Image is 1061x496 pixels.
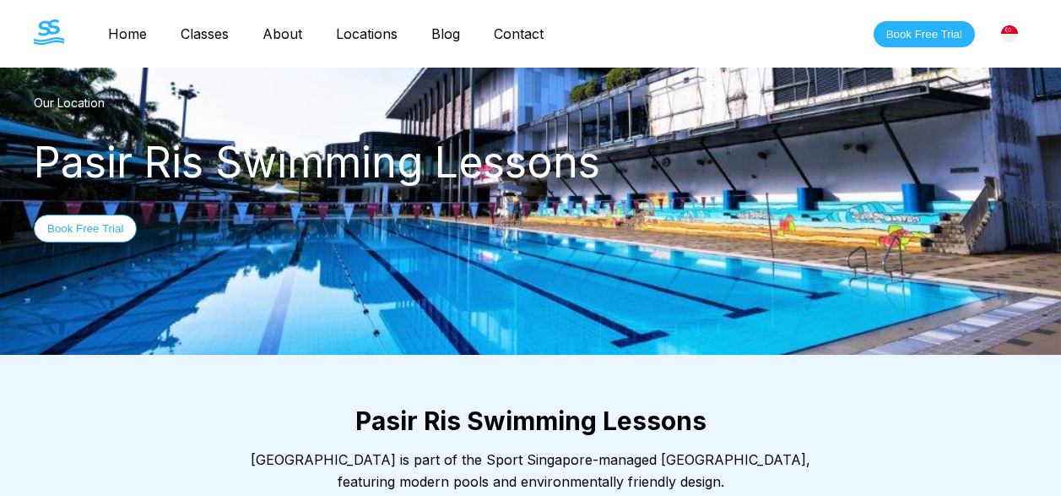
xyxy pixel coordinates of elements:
[874,21,975,47] button: Book Free Trial
[91,25,164,42] a: Home
[246,25,319,42] a: About
[164,25,246,42] a: Classes
[477,25,560,42] a: Contact
[992,16,1027,52] div: [GEOGRAPHIC_DATA]
[319,25,414,42] a: Locations
[34,19,64,45] img: The Swim Starter Logo
[34,95,1027,110] div: Our Location
[1001,25,1018,42] img: Singapore
[34,215,137,243] button: Book Free Trial
[34,137,1027,188] div: Pasir Ris Swimming Lessons
[414,25,477,42] a: Blog
[227,450,835,493] div: [GEOGRAPHIC_DATA] is part of the Sport Singapore-managed [GEOGRAPHIC_DATA], featuring modern pool...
